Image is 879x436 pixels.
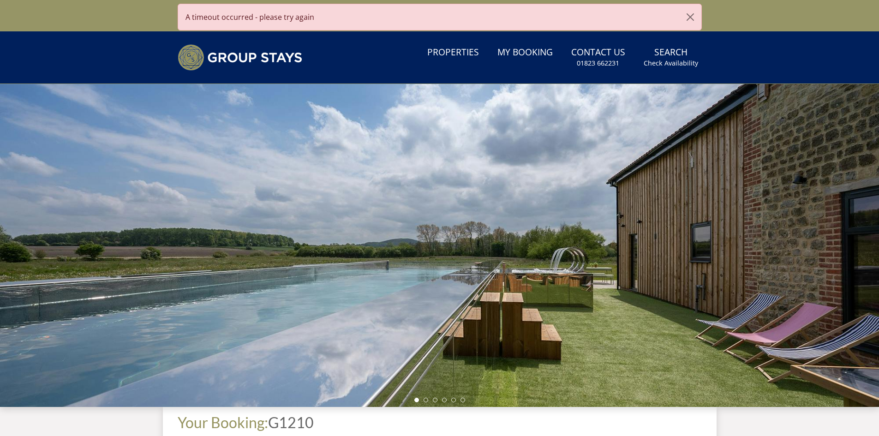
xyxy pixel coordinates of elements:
[577,59,619,68] small: 01823 662231
[640,42,702,72] a: SearchCheck Availability
[178,414,702,430] h1: G1210
[424,42,483,63] a: Properties
[568,42,629,72] a: Contact Us01823 662231
[178,44,302,71] img: Group Stays
[178,413,268,431] a: Your Booking:
[494,42,556,63] a: My Booking
[644,59,698,68] small: Check Availability
[178,4,702,30] div: A timeout occurred - please try again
